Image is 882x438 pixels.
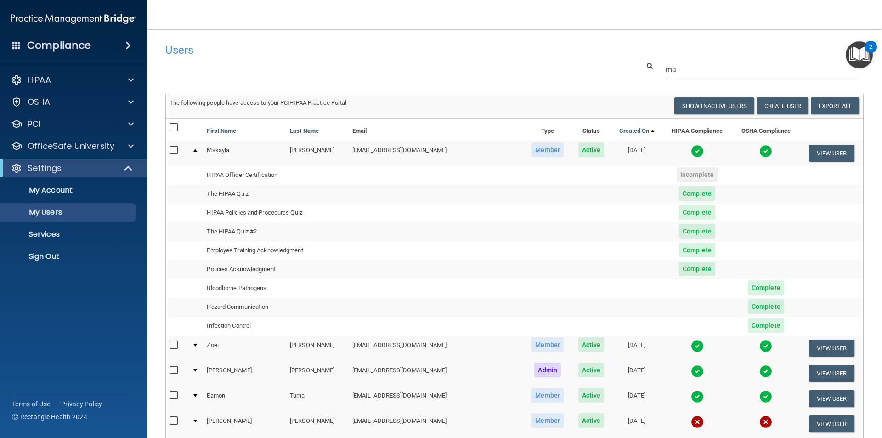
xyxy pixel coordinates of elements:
[203,222,348,241] td: The HIPAA Quiz #2
[679,205,715,220] span: Complete
[349,336,524,361] td: [EMAIL_ADDRESS][DOMAIN_NAME]
[203,361,286,386] td: [PERSON_NAME]
[28,163,62,174] p: Settings
[619,125,655,137] a: Created On
[759,390,772,403] img: tick.e7d51cea.svg
[578,363,605,377] span: Active
[571,119,611,141] th: Status
[28,97,51,108] p: OSHA
[286,411,349,437] td: [PERSON_NAME]
[691,365,704,378] img: tick.e7d51cea.svg
[748,280,784,295] span: Complete
[203,298,348,317] td: Hazard Communication
[869,47,872,59] div: 2
[611,336,662,361] td: [DATE]
[203,260,348,279] td: Policies Acknowledgment
[611,361,662,386] td: [DATE]
[286,336,349,361] td: [PERSON_NAME]
[203,204,348,222] td: HIPAA Policies and Procedures Quiz
[691,390,704,403] img: tick.e7d51cea.svg
[679,262,715,276] span: Complete
[524,119,571,141] th: Type
[759,145,772,158] img: tick.e7d51cea.svg
[11,163,133,174] a: Settings
[759,415,772,428] img: cross.ca9f0e7f.svg
[349,141,524,165] td: [EMAIL_ADDRESS][DOMAIN_NAME]
[28,141,114,152] p: OfficeSafe University
[12,412,87,421] span: Ⓒ Rectangle Health 2024
[691,415,704,428] img: cross.ca9f0e7f.svg
[11,119,134,130] a: PCI
[531,388,564,403] span: Member
[531,413,564,428] span: Member
[11,74,134,85] a: HIPAA
[679,186,715,201] span: Complete
[662,119,732,141] th: HIPAA Compliance
[11,141,134,152] a: OfficeSafe University
[674,97,754,114] button: Show Inactive Users
[203,185,348,204] td: The HIPAA Quiz
[757,97,808,114] button: Create User
[691,340,704,353] img: tick.e7d51cea.svg
[811,97,859,114] a: Export All
[170,99,347,106] span: The following people have access to your PCIHIPAA Practice Portal
[11,97,134,108] a: OSHA
[578,142,605,157] span: Active
[28,74,51,85] p: HIPAA
[203,336,286,361] td: Zoei
[203,141,286,165] td: Makayla
[534,363,561,377] span: Admin
[27,39,91,52] h4: Compliance
[61,399,102,409] a: Privacy Policy
[578,413,605,428] span: Active
[748,318,784,333] span: Complete
[207,125,236,137] a: First Name
[809,415,854,432] button: View User
[809,365,854,382] button: View User
[809,340,854,357] button: View User
[28,119,40,130] p: PCI
[6,186,131,195] p: My Account
[6,252,131,261] p: Sign Out
[6,208,131,217] p: My Users
[748,299,784,314] span: Complete
[286,386,349,411] td: Turna
[349,361,524,386] td: [EMAIL_ADDRESS][DOMAIN_NAME]
[203,317,348,336] td: Infection Control
[203,166,348,185] td: HIPAA Officer Certification
[611,411,662,437] td: [DATE]
[11,10,136,28] img: PMB logo
[846,41,873,68] button: Open Resource Center, 2 new notifications
[203,241,348,260] td: Employee Training Acknowledgment
[286,361,349,386] td: [PERSON_NAME]
[578,337,605,352] span: Active
[286,141,349,165] td: [PERSON_NAME]
[809,145,854,162] button: View User
[203,279,348,298] td: Bloodborne Pathogens
[691,145,704,158] img: tick.e7d51cea.svg
[679,224,715,239] span: Complete
[203,386,286,411] td: Eamon
[666,61,857,78] input: Search
[809,390,854,407] button: View User
[679,243,715,257] span: Complete
[12,399,50,409] a: Terms of Use
[349,411,524,437] td: [EMAIL_ADDRESS][DOMAIN_NAME]
[349,119,524,141] th: Email
[165,44,567,56] h4: Users
[203,411,286,437] td: [PERSON_NAME]
[6,230,131,239] p: Services
[531,337,564,352] span: Member
[759,365,772,378] img: tick.e7d51cea.svg
[759,340,772,353] img: tick.e7d51cea.svg
[732,119,800,141] th: OSHA Compliance
[349,386,524,411] td: [EMAIL_ADDRESS][DOMAIN_NAME]
[677,167,718,182] span: Incomplete
[611,141,662,165] td: [DATE]
[611,386,662,411] td: [DATE]
[578,388,605,403] span: Active
[531,142,564,157] span: Member
[290,125,319,137] a: Last Name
